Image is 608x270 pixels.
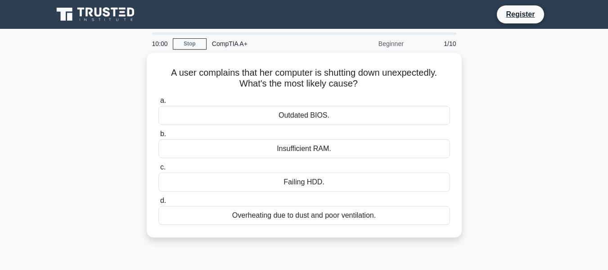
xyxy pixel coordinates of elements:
div: Outdated BIOS. [158,106,450,125]
span: a. [160,96,166,104]
div: 10:00 [147,35,173,53]
div: Overheating due to dust and poor ventilation. [158,206,450,225]
div: Failing HDD. [158,173,450,192]
span: b. [160,130,166,137]
div: Beginner [330,35,409,53]
a: Register [500,9,540,20]
span: d. [160,197,166,204]
a: Stop [173,38,207,50]
span: c. [160,163,166,171]
h5: A user complains that her computer is shutting down unexpectedly. What's the most likely cause? [158,67,451,90]
div: 1/10 [409,35,462,53]
div: Insufficient RAM. [158,139,450,158]
div: CompTIA A+ [207,35,330,53]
